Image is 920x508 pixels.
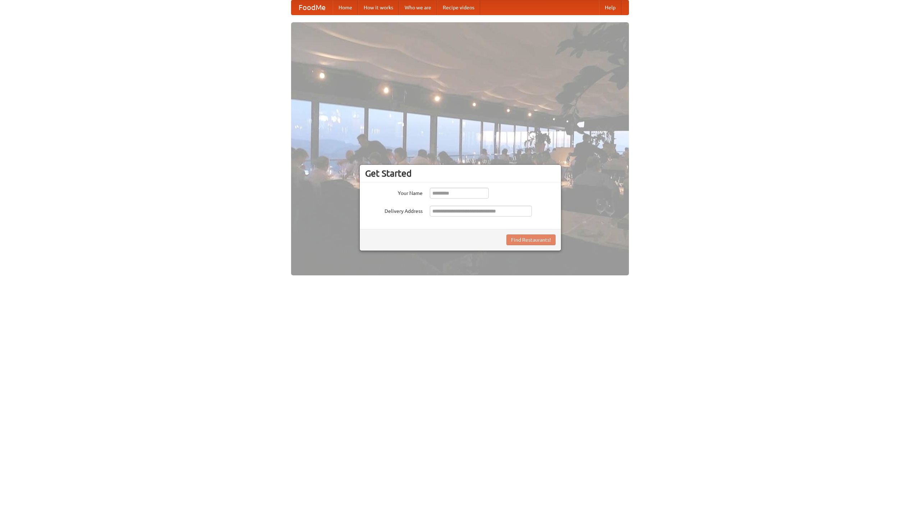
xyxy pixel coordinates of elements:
a: Recipe videos [437,0,480,15]
a: Home [333,0,358,15]
a: Help [599,0,621,15]
a: FoodMe [291,0,333,15]
a: Who we are [399,0,437,15]
button: Find Restaurants! [506,234,556,245]
a: How it works [358,0,399,15]
h3: Get Started [365,168,556,179]
label: Delivery Address [365,206,423,215]
label: Your Name [365,188,423,197]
